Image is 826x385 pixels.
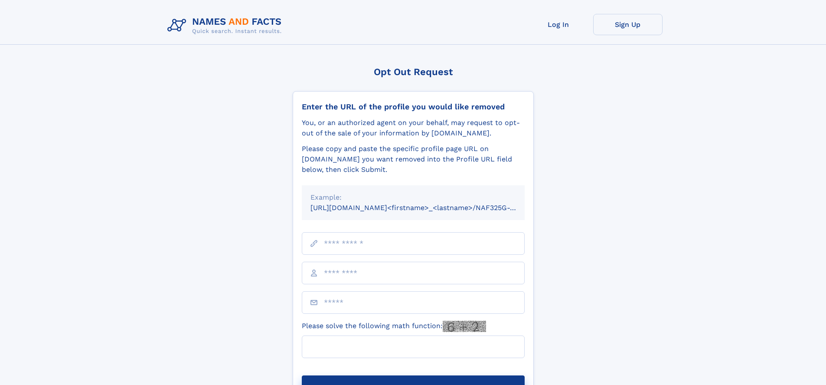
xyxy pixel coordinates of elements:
[310,192,516,203] div: Example:
[302,144,525,175] div: Please copy and paste the specific profile page URL on [DOMAIN_NAME] you want removed into the Pr...
[302,102,525,112] div: Enter the URL of the profile you would like removed
[164,14,289,37] img: Logo Names and Facts
[310,204,541,212] small: [URL][DOMAIN_NAME]<firstname>_<lastname>/NAF325G-xxxxxxxx
[293,66,534,77] div: Opt Out Request
[524,14,593,35] a: Log In
[302,321,486,332] label: Please solve the following math function:
[593,14,663,35] a: Sign Up
[302,118,525,138] div: You, or an authorized agent on your behalf, may request to opt-out of the sale of your informatio...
